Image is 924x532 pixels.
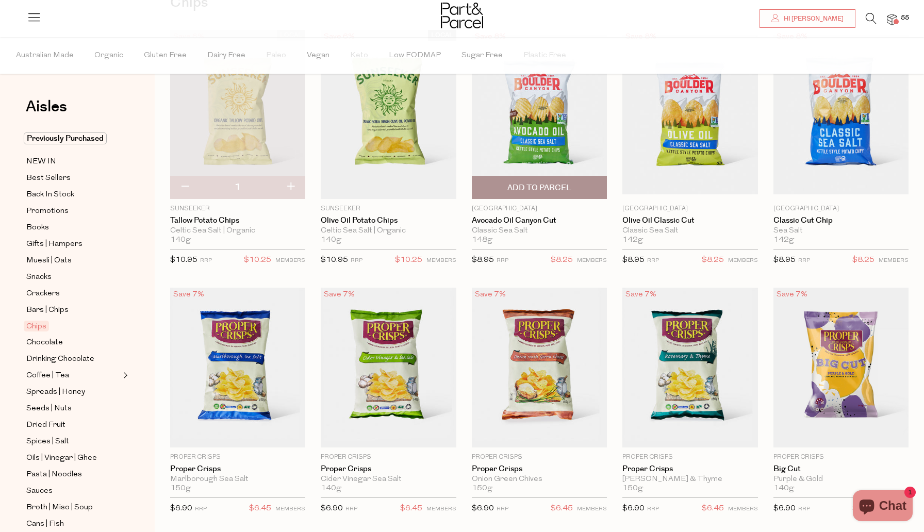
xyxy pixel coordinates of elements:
small: RRP [647,258,659,263]
img: Olive Oil Potato Chips [321,30,456,199]
a: Chips [26,320,120,332]
small: RRP [195,506,207,512]
a: Proper Crisps [321,464,456,474]
a: Dried Fruit [26,419,120,431]
img: Avocado Oil Canyon Cut [472,35,607,194]
span: Gifts | Hampers [26,238,82,251]
small: MEMBERS [275,506,305,512]
inbox-online-store-chat: Shopify online store chat [850,490,916,524]
a: Cans | Fish [26,518,120,530]
a: Olive Oil Potato Chips [321,216,456,225]
span: Chocolate [26,337,63,349]
span: $6.90 [472,505,494,512]
a: Spices | Salt [26,435,120,448]
span: Coffee | Tea [26,370,69,382]
span: Books [26,222,49,234]
span: Paleo [266,38,286,74]
span: Plastic Free [523,38,566,74]
div: [PERSON_NAME] & Thyme [622,475,757,484]
span: 140g [321,236,341,245]
small: RRP [345,506,357,512]
span: 140g [773,484,794,493]
div: Sea Salt [773,226,909,236]
span: 142g [622,236,643,245]
span: Vegan [307,38,329,74]
small: RRP [200,258,212,263]
span: Spices | Salt [26,436,69,448]
a: Gifts | Hampers [26,238,120,251]
span: $6.45 [249,502,271,516]
a: Chocolate [26,336,120,349]
p: Proper Crisps [472,453,607,462]
img: Tallow Potato Chips [170,30,305,199]
span: $6.45 [702,502,724,516]
span: $6.90 [622,505,645,512]
span: Cans | Fish [26,518,64,530]
a: Bars | Chips [26,304,120,317]
a: Pasta | Noodles [26,468,120,481]
a: Big Cut [773,464,909,474]
img: Classic Cut Chip [773,35,909,194]
span: Bars | Chips [26,304,69,317]
small: MEMBERS [879,258,909,263]
a: Sauces [26,485,120,497]
span: $6.45 [551,502,573,516]
small: MEMBERS [728,258,758,263]
a: Proper Crisps [472,464,607,474]
a: Hi [PERSON_NAME] [760,9,855,28]
a: Tallow Potato Chips [170,216,305,225]
a: Aisles [26,99,67,125]
span: 150g [472,484,492,493]
span: $6.90 [170,505,192,512]
span: Drinking Chocolate [26,353,94,365]
span: $10.95 [321,256,348,264]
div: Classic Sea Salt [622,226,757,236]
span: Promotions [26,205,69,218]
span: NEW IN [26,156,56,168]
span: $10.95 [170,256,197,264]
small: MEMBERS [426,258,456,263]
button: Expand/Collapse Coffee | Tea [121,369,128,381]
p: Sunseeker [170,204,305,213]
button: Add To Parcel [472,176,607,199]
div: Classic Sea Salt [472,226,607,236]
span: 140g [321,484,341,493]
a: Crackers [26,287,120,300]
a: Classic Cut Chip [773,216,909,225]
small: MEMBERS [426,506,456,512]
span: Chips [24,321,49,331]
span: Pasta | Noodles [26,469,82,481]
a: Books [26,221,120,234]
span: Crackers [26,288,60,300]
div: Cider Vinegar Sea Salt [321,475,456,484]
span: Add To Parcel [507,182,571,193]
span: Back In Stock [26,189,74,201]
p: Sunseeker [321,204,456,213]
span: $10.25 [244,254,271,267]
a: Promotions [26,205,120,218]
span: $8.25 [852,254,874,267]
div: Save 7% [773,288,811,302]
span: Snacks [26,271,52,284]
img: Proper Crisps [321,288,456,447]
small: RRP [351,258,362,263]
span: Keto [350,38,368,74]
small: MEMBERS [275,258,305,263]
span: $10.25 [395,254,422,267]
a: Olive Oil Classic Cut [622,216,757,225]
img: Olive Oil Classic Cut [622,35,757,194]
img: Big Cut [773,288,909,447]
span: Dairy Free [207,38,245,74]
span: $8.95 [622,256,645,264]
a: Back In Stock [26,188,120,201]
a: Coffee | Tea [26,369,120,382]
p: [GEOGRAPHIC_DATA] [472,204,607,213]
a: Spreads | Honey [26,386,120,398]
span: Sauces [26,485,53,497]
span: 55 [898,13,912,23]
div: Celtic Sea Salt | Organic [321,226,456,236]
p: Proper Crisps [170,453,305,462]
span: Gluten Free [144,38,187,74]
span: Sugar Free [461,38,503,74]
small: MEMBERS [577,506,607,512]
